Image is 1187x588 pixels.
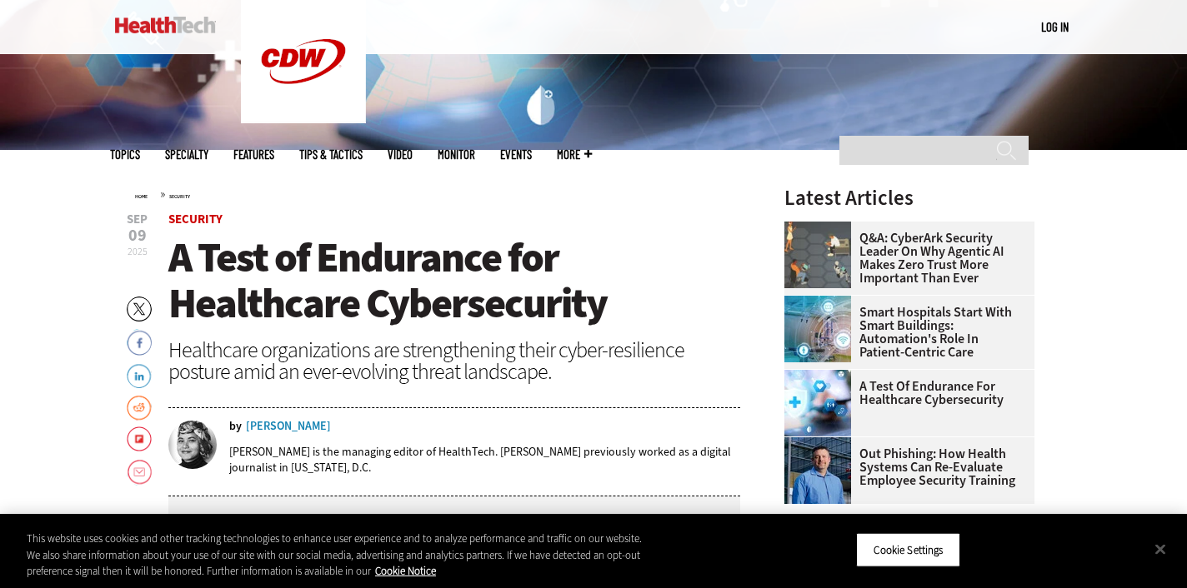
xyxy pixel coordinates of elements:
[128,245,148,258] span: 2025
[27,531,653,580] div: This website uses cookies and other tracking technologies to enhance user experience and to analy...
[784,187,1034,208] h3: Latest Articles
[127,213,148,226] span: Sep
[233,148,274,161] a: Features
[115,17,216,33] img: Home
[168,339,740,382] div: Healthcare organizations are strengthening their cyber-resilience posture amid an ever-evolving t...
[784,306,1024,359] a: Smart Hospitals Start With Smart Buildings: Automation's Role in Patient-Centric Care
[388,148,413,161] a: Video
[500,148,532,161] a: Events
[784,370,851,436] img: Healthcare cybersecurity
[784,380,1024,406] a: A Test of Endurance for Healthcare Cybersecurity
[784,370,859,383] a: Healthcare cybersecurity
[784,296,859,309] a: Smart hospital
[784,437,851,504] img: Scott Currie
[229,444,740,476] p: [PERSON_NAME] is the managing editor of HealthTech. [PERSON_NAME] previously worked as a digital ...
[784,222,859,235] a: Group of humans and robots accessing a network
[135,193,148,200] a: Home
[299,148,363,161] a: Tips & Tactics
[1041,18,1069,36] div: User menu
[168,230,607,331] span: A Test of Endurance for Healthcare Cybersecurity
[784,447,1024,487] a: Out Phishing: How Health Systems Can Re-Evaluate Employee Security Training
[784,296,851,362] img: Smart hospital
[784,222,851,288] img: Group of humans and robots accessing a network
[229,421,242,432] span: by
[1142,531,1179,567] button: Close
[168,496,740,546] div: media player
[784,437,859,451] a: Scott Currie
[168,421,217,469] img: Teta-Alim
[241,110,366,127] a: CDW
[1041,19,1069,34] a: Log in
[557,148,592,161] span: More
[375,564,436,578] a: More information about your privacy
[169,193,190,200] a: Security
[168,211,223,227] a: Security
[110,148,140,161] span: Topics
[135,187,740,201] div: »
[246,421,331,432] a: [PERSON_NAME]
[127,227,148,244] span: 09
[784,232,1024,285] a: Q&A: CyberArk Security Leader on Why Agentic AI Makes Zero Trust More Important Than Ever
[165,148,208,161] span: Specialty
[856,532,960,567] button: Cookie Settings
[438,148,475,161] a: MonITor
